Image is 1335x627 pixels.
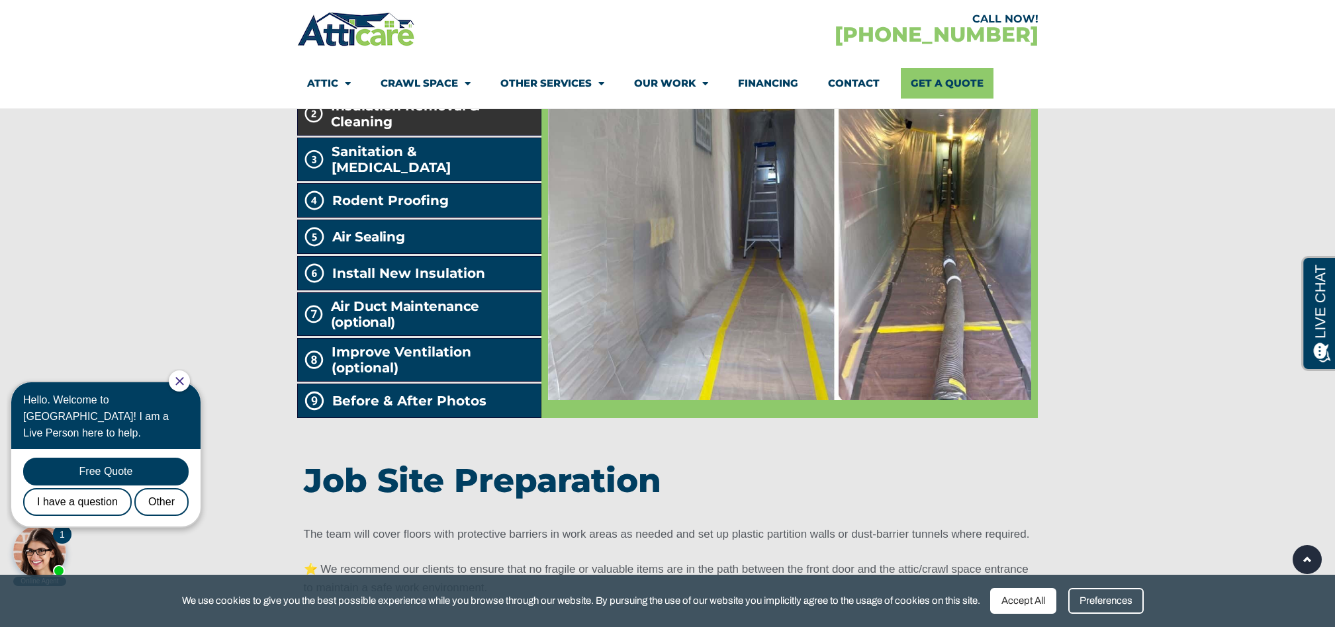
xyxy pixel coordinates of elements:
a: Get A Quote [901,68,993,99]
div: Accept All [990,588,1056,614]
a: Attic [307,68,351,99]
span: Opens a chat window [32,11,107,27]
span: We use cookies to give you the best possible experience while you browse through our website. By ... [182,593,980,609]
div: Preferences [1068,588,1144,614]
span: Insulation Removal & Cleaning [331,98,535,130]
a: Other Services [500,68,604,99]
p: ⭐️ We recommend our clients to ensure that no fragile or valuable items are in the path between t... [304,560,1032,597]
div: CALL NOW! [668,14,1038,24]
h2: Air Duct Maintenance (optional) [331,298,535,330]
a: Contact [828,68,880,99]
h2: Air Sealing [332,229,405,245]
span: Rodent Proofing [332,192,449,208]
span: Before & After Photos [332,393,486,409]
nav: Menu [307,68,1029,99]
span: Install New Insulation [332,265,485,281]
a: Our Work [634,68,708,99]
span: Sanitation & [MEDICAL_DATA] [332,144,535,175]
iframe: Chat Invitation [7,369,218,587]
h3: Job Site Preparation [304,464,1032,497]
a: Financing [738,68,798,99]
a: Crawl Space [381,68,471,99]
p: The team will cover floors with protective barriers in work areas as needed and set up plastic pa... [304,525,1032,544]
span: Improve Ventilation (optional) [332,344,536,376]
